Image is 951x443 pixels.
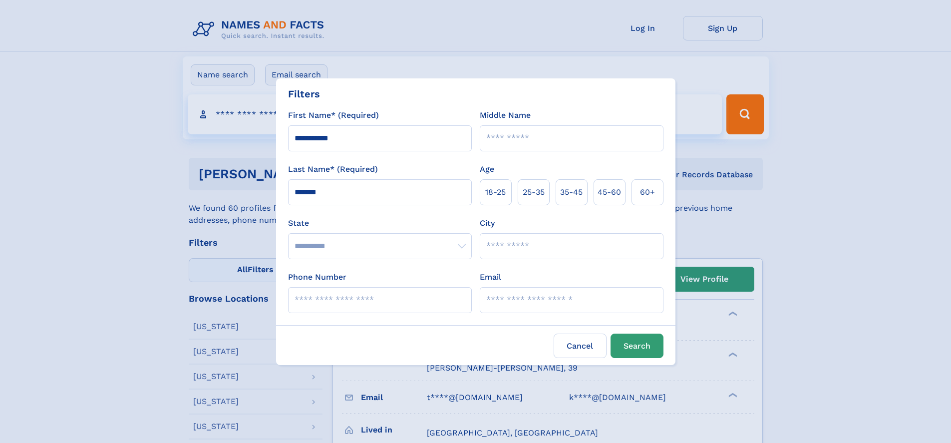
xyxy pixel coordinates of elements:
[560,186,583,198] span: 35‑45
[598,186,621,198] span: 45‑60
[480,109,531,121] label: Middle Name
[288,109,379,121] label: First Name* (Required)
[523,186,545,198] span: 25‑35
[611,334,663,358] button: Search
[288,271,346,283] label: Phone Number
[480,163,494,175] label: Age
[554,334,607,358] label: Cancel
[640,186,655,198] span: 60+
[480,271,501,283] label: Email
[288,217,472,229] label: State
[485,186,506,198] span: 18‑25
[288,163,378,175] label: Last Name* (Required)
[288,86,320,101] div: Filters
[480,217,495,229] label: City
